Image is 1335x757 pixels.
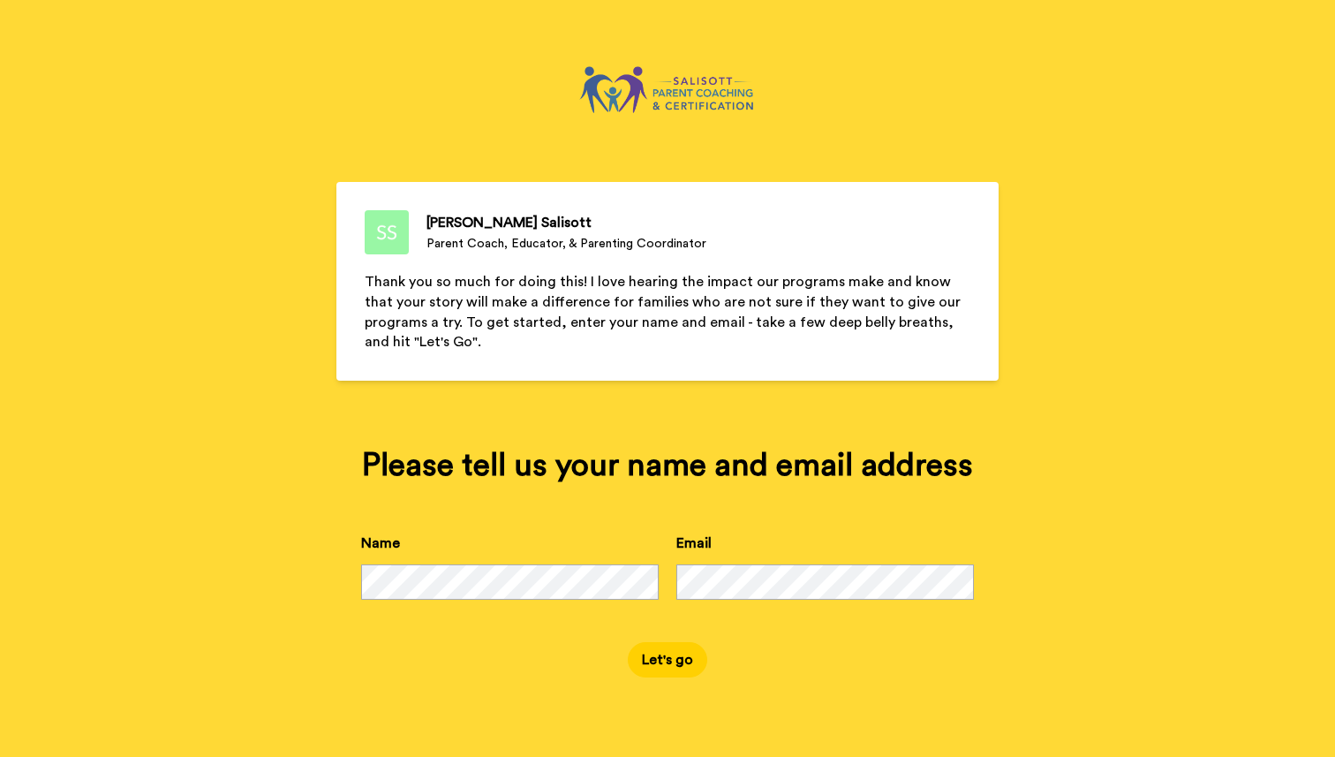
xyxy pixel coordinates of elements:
[365,210,409,254] img: Parent Coach, Educator, & Parenting Coordinator
[628,642,707,678] button: Let's go
[361,448,974,483] div: Please tell us your name and email address
[365,275,964,350] span: Thank you so much for doing this! I love hearing the impact our programs make and know that your ...
[361,533,400,554] label: Name
[426,235,706,253] div: Parent Coach, Educator, & Parenting Coordinator
[426,212,706,233] div: [PERSON_NAME] Salisott
[570,57,765,125] img: https://cdn.bonjoro.com/media/7d31acca-1653-4873-8a7a-53bd672eab8b/ed76954d-a73b-4d7d-b80e-390111...
[676,533,712,554] label: Email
